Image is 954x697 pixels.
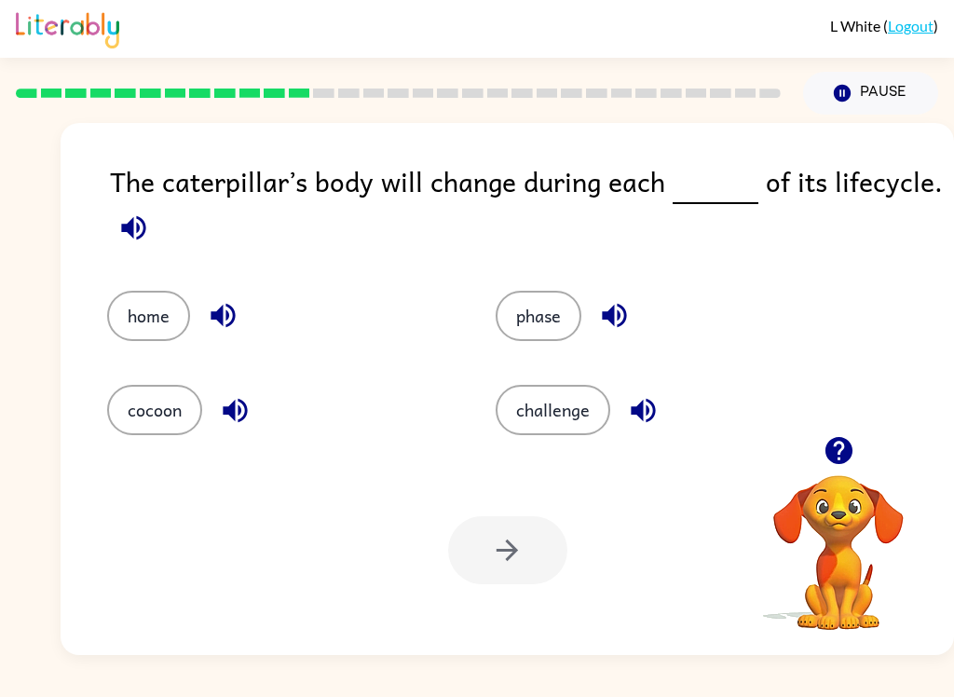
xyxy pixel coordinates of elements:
[803,72,938,115] button: Pause
[110,160,954,253] div: The caterpillar’s body will change during each of its lifecycle.
[830,17,883,34] span: L White
[16,7,119,48] img: Literably
[888,17,934,34] a: Logout
[830,17,938,34] div: ( )
[745,446,932,633] video: Your browser must support playing .mp4 files to use Literably. Please try using another browser.
[496,291,581,341] button: phase
[107,291,190,341] button: home
[107,385,202,435] button: cocoon
[496,385,610,435] button: challenge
